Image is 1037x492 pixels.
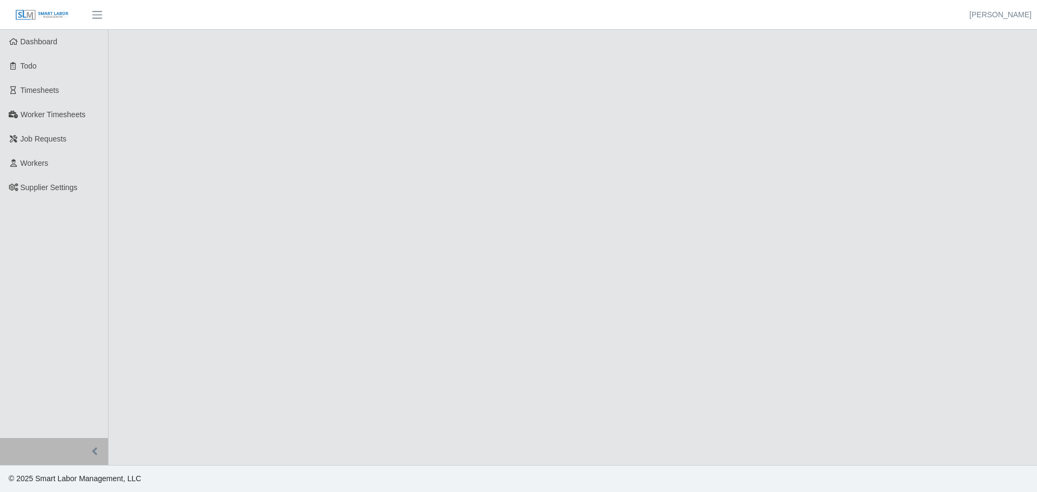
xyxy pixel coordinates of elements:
[21,86,59,95] span: Timesheets
[21,37,58,46] span: Dashboard
[969,9,1032,21] a: [PERSON_NAME]
[15,9,69,21] img: SLM Logo
[9,474,141,483] span: © 2025 Smart Labor Management, LLC
[21,110,85,119] span: Worker Timesheets
[21,159,49,167] span: Workers
[21,62,37,70] span: Todo
[21,134,67,143] span: Job Requests
[21,183,78,192] span: Supplier Settings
